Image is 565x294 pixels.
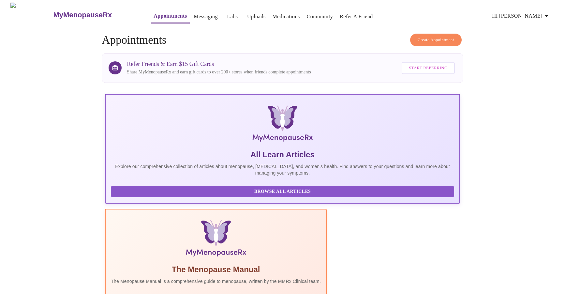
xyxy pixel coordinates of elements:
button: Community [304,10,336,23]
button: Start Referring [402,62,454,74]
button: Labs [222,10,243,23]
button: Medications [270,10,303,23]
a: Appointments [154,11,187,21]
h3: Refer Friends & Earn $15 Gift Cards [127,61,311,68]
button: Appointments [151,9,189,23]
a: MyMenopauseRx [52,4,138,26]
span: Create Appointment [418,36,454,44]
a: Start Referring [400,59,456,77]
img: MyMenopauseRx Logo [164,105,401,144]
a: Community [307,12,333,21]
h3: MyMenopauseRx [53,11,112,19]
button: Create Appointment [410,34,462,46]
button: Refer a Friend [337,10,376,23]
img: Menopause Manual [144,220,287,259]
h4: Appointments [102,34,463,47]
a: Refer a Friend [340,12,373,21]
p: The Menopause Manual is a comprehensive guide to menopause, written by the MMRx Clinical team. [111,278,321,285]
button: Hi [PERSON_NAME] [490,9,553,23]
button: Uploads [245,10,268,23]
a: Labs [227,12,238,21]
img: MyMenopauseRx Logo [10,3,52,27]
button: Messaging [191,10,220,23]
span: Browse All Articles [117,188,447,196]
a: Uploads [247,12,266,21]
a: Messaging [194,12,218,21]
h5: All Learn Articles [111,149,454,160]
a: Medications [273,12,300,21]
button: Browse All Articles [111,186,454,197]
h5: The Menopause Manual [111,264,321,275]
span: Start Referring [409,64,447,72]
span: Hi [PERSON_NAME] [492,11,550,21]
p: Share MyMenopauseRx and earn gift cards to over 200+ stores when friends complete appointments [127,69,311,75]
a: Browse All Articles [111,188,455,194]
p: Explore our comprehensive collection of articles about menopause, [MEDICAL_DATA], and women's hea... [111,163,454,176]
